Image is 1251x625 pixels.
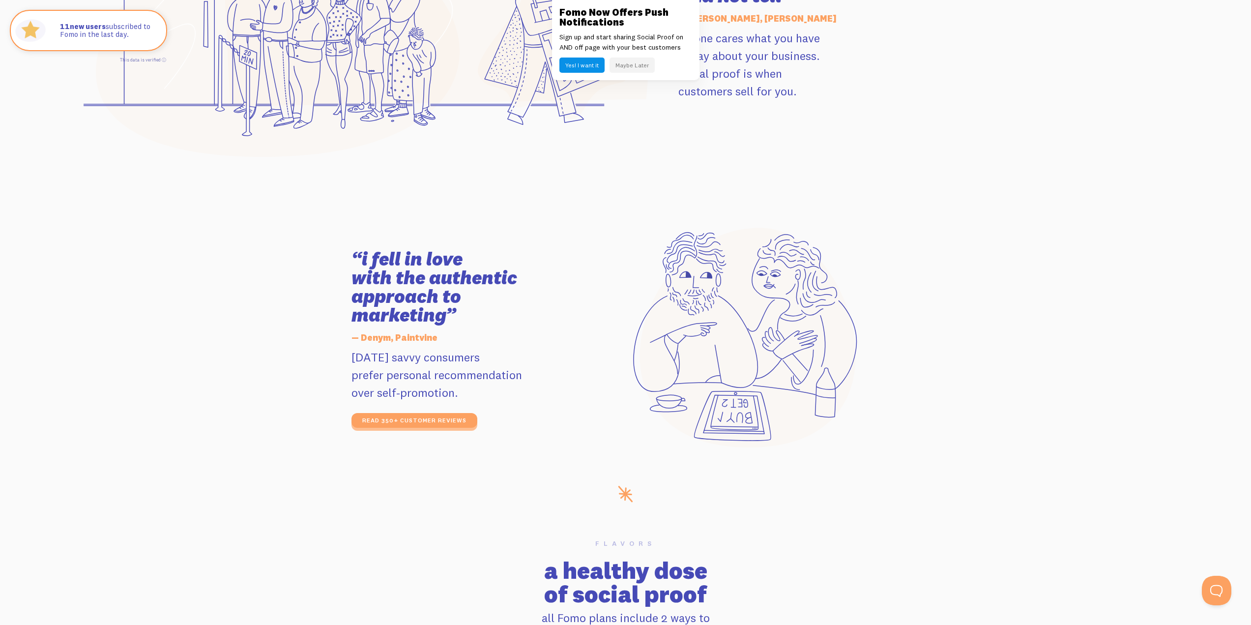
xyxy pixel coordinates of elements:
[351,327,573,348] h5: — Denym, Paintvine
[1202,576,1231,605] iframe: Help Scout Beacon - Open
[60,23,70,31] span: 11
[351,250,573,325] h3: “i fell in love with the authentic approach to marketing”
[559,7,692,27] h3: Fomo Now Offers Push Notifications
[559,58,605,73] button: Yes! I want it
[13,13,48,48] img: Fomo
[60,23,156,39] p: subscribed to Fomo in the last day.
[351,413,477,428] a: read 350+ customer reviews
[559,32,692,53] p: Sign up and start sharing Social Proof on AND off page with your best customers
[60,22,106,31] strong: new users
[120,57,166,62] a: This data is verified ⓘ
[678,8,900,29] h5: — [PERSON_NAME], [PERSON_NAME]
[678,29,900,100] p: no one cares what you have to say about your business. social proof is when customers sell for you.
[610,58,655,73] button: Maybe Later
[351,348,573,401] p: [DATE] savvy consumers prefer personal recommendation over self-promotion.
